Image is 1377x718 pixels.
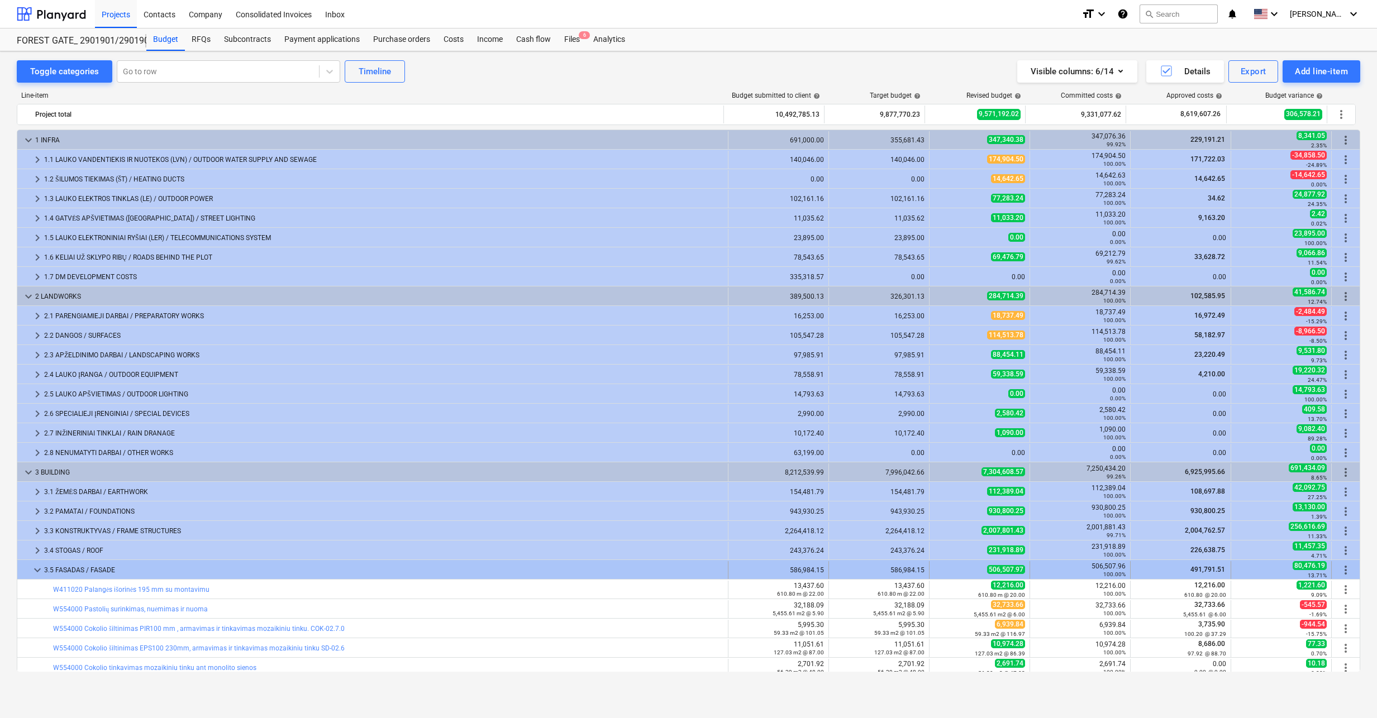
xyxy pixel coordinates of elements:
div: 8,212,539.99 [733,468,824,476]
a: W411020 Palangės išorinės 195 mm su montavimu [53,586,209,593]
a: W554000 Cokolio tinkavimas mozaikiniu tinku ant monolito sienos [53,664,256,672]
div: 1.3 LAUKO ELEKTROS TINKLAS (LE) / OUTDOOR POWER [44,190,723,208]
small: 11.54% [1308,260,1327,266]
div: 78,558.91 [733,371,824,379]
span: keyboard_arrow_right [31,348,44,362]
div: 23,895.00 [733,234,824,242]
small: -24.89% [1306,162,1327,168]
small: 8.65% [1311,475,1327,481]
div: Export [1241,64,1266,79]
small: 100.00% [1103,376,1126,382]
span: More actions [1339,446,1352,459]
span: 7,304,608.57 [981,467,1025,476]
span: help [1113,93,1122,99]
div: 0.00 [934,273,1025,281]
span: 16,972.49 [1193,312,1226,319]
small: 100.00% [1103,415,1126,421]
span: More actions [1339,661,1352,674]
div: 59,338.59 [1035,367,1126,382]
small: 12.74% [1308,299,1327,305]
span: More actions [1339,427,1352,440]
small: 13.70% [1308,416,1327,422]
i: format_size [1081,7,1095,21]
span: keyboard_arrow_down [22,466,35,479]
a: Subcontracts [217,28,278,51]
div: 10,492,785.13 [728,106,819,123]
small: 99.26% [1107,473,1126,480]
span: 33,628.72 [1193,253,1226,261]
div: 78,558.91 [833,371,925,379]
button: Details [1146,60,1224,83]
div: 11,035.62 [733,214,824,222]
button: Export [1228,60,1279,83]
small: 100.00% [1103,434,1126,441]
div: 14,793.63 [733,390,824,398]
span: 14,793.63 [1293,385,1327,394]
small: 0.02% [1311,221,1327,227]
span: keyboard_arrow_down [31,563,44,577]
span: More actions [1339,368,1352,381]
span: More actions [1339,153,1352,166]
div: 154,481.79 [733,488,824,496]
div: Target budget [870,92,921,99]
span: 19,220.32 [1293,366,1327,375]
span: 229,191.21 [1189,136,1226,143]
div: 10,172.40 [733,429,824,437]
button: Timeline [345,60,405,83]
div: 102,161.16 [833,195,925,203]
small: 0.00% [1110,454,1126,460]
a: W554000 Cokolio šiltinimas PIR100 mm , armavimas ir tinkavimas mozaikiniu tinku. COK-02.7.0 [53,625,345,633]
i: keyboard_arrow_down [1347,7,1360,21]
div: 112,389.04 [1035,484,1126,500]
span: More actions [1339,173,1352,186]
span: keyboard_arrow_right [31,485,44,499]
span: More actions [1339,251,1352,264]
span: 42,092.75 [1293,483,1327,492]
a: Files6 [558,28,587,51]
span: More actions [1339,212,1352,225]
button: Visible columns:6/14 [1017,60,1137,83]
div: 18,737.49 [1035,308,1126,324]
i: notifications [1227,7,1238,21]
span: 6,925,995.66 [1184,468,1226,476]
a: Cash flow [509,28,558,51]
span: More actions [1339,622,1352,635]
div: 2,990.00 [833,410,925,418]
small: 100.00% [1103,180,1126,186]
span: 18,737.49 [991,311,1025,320]
span: 2,580.42 [995,409,1025,418]
span: keyboard_arrow_right [31,427,44,440]
div: 1.6 KELIAI UŽ SKLYPO RIBŲ / ROADS BEHIND THE PLOT [44,248,723,266]
a: Analytics [587,28,632,51]
span: 691,434.09 [1289,463,1327,472]
button: Add line-item [1283,60,1360,83]
span: More actions [1339,290,1352,303]
span: 77,283.24 [991,194,1025,203]
a: W554000 Cokolio šiltinimas EPS100 230mm, armavimas ir tinkavimas mozaikiniu tinku SD-02.6 [53,644,345,652]
small: 100.00% [1103,356,1126,362]
small: 100.00% [1103,298,1126,304]
div: 0.00 [833,273,925,281]
span: keyboard_arrow_right [31,231,44,245]
span: 13,130.00 [1293,502,1327,511]
span: More actions [1339,192,1352,205]
div: 23,895.00 [833,234,925,242]
span: 69,476.79 [991,252,1025,261]
span: keyboard_arrow_right [31,524,44,538]
small: 100.00% [1304,240,1327,246]
div: 88,454.11 [1035,347,1126,363]
div: 0.00 [1035,445,1126,461]
div: 0.00 [1135,390,1226,398]
small: 0.00% [1311,455,1327,461]
div: 2 LANDWORKS [35,288,723,305]
span: More actions [1339,329,1352,342]
span: keyboard_arrow_right [31,173,44,186]
small: 89.28% [1308,435,1327,442]
small: 99.62% [1107,259,1126,265]
div: 1.1 LAUKO VANDENTIEKIS IR NUOTEKOS (LVN) / OUTDOOR WATER SUPPLY AND SEWAGE [44,151,723,169]
span: 284,714.39 [987,291,1025,300]
span: -34,858.50 [1290,151,1327,160]
span: 41,586.74 [1293,288,1327,296]
span: More actions [1339,466,1352,479]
